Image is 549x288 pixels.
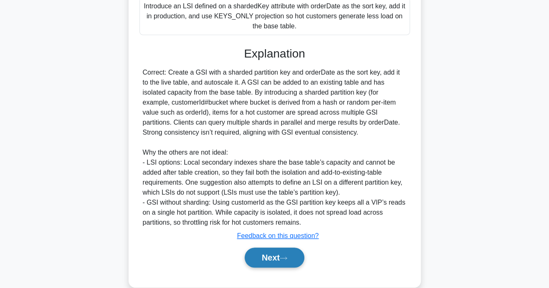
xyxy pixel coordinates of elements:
a: Feedback on this question? [237,232,319,239]
button: Next [245,248,304,268]
div: Correct: Create a GSI with a sharded partition key and orderDate as the sort key, add it to the l... [143,68,407,228]
h3: Explanation [144,47,405,61]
